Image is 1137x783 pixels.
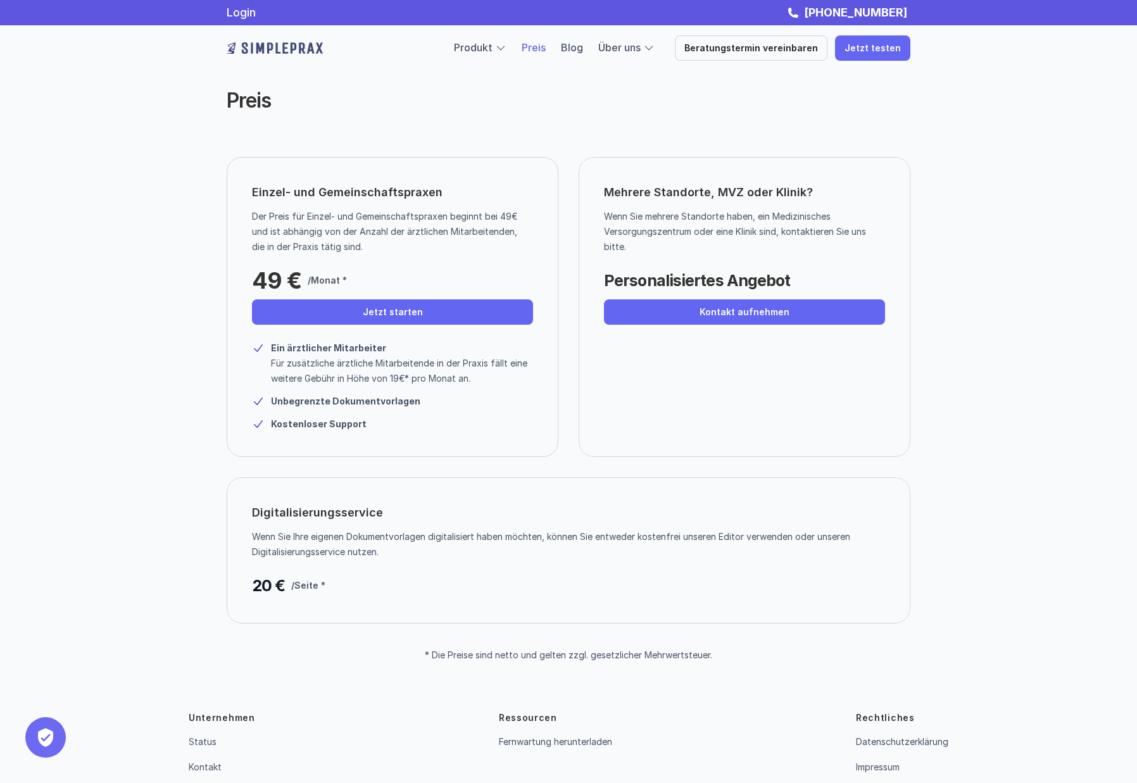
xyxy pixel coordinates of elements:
strong: [PHONE_NUMBER] [804,6,907,19]
a: Status [189,736,217,747]
p: /Seite * [291,578,325,593]
p: * Die Preise sind netto und gelten zzgl. gesetzlicher Mehrwertsteuer. [425,650,712,661]
h2: Preis [227,89,701,113]
strong: Kostenloser Support [271,418,367,429]
p: Ressourcen [499,711,557,724]
p: Rechtliches [856,711,915,724]
a: Beratungstermin vereinbaren [675,35,827,61]
a: Produkt [454,41,493,54]
p: /Monat * [308,273,347,288]
strong: Unbegrenzte Dokumentvorlagen [271,396,420,406]
a: Kontakt aufnehmen [604,299,885,325]
a: Impressum [856,761,900,772]
a: Über uns [598,41,641,54]
a: Fernwartung herunterladen [499,736,612,747]
p: Für zusätzliche ärztliche Mitarbeitende in der Praxis fällt eine weitere Gebühr in Höhe von 19€* ... [271,356,533,386]
p: 20 € [252,573,285,598]
p: Jetzt starten [363,307,423,318]
a: Kontakt [189,761,222,772]
p: Wenn Sie mehrere Standorte haben, ein Medizinisches Versorgungszentrum oder eine Klinik sind, kon... [604,209,876,254]
a: Jetzt testen [835,35,910,61]
a: Datenschutzerklärung [856,736,948,747]
p: Kontakt aufnehmen [700,307,789,318]
a: Login [227,6,256,19]
a: Preis [522,41,546,54]
p: Digitalisierungsservice [252,503,383,523]
p: Jetzt testen [845,43,901,54]
strong: Ein ärztlicher Mitarbeiter [271,342,386,353]
a: Blog [561,41,583,54]
a: Jetzt starten [252,299,533,325]
p: Mehrere Standorte, MVZ oder Klinik? [604,182,885,203]
p: Personalisiertes Angebot [604,268,790,293]
a: [PHONE_NUMBER] [801,6,910,19]
p: Beratungstermin vereinbaren [684,43,818,54]
p: Der Preis für Einzel- und Gemeinschaftspraxen beginnt bei 49€ und ist abhängig von der Anzahl der... [252,209,524,254]
p: Wenn Sie Ihre eigenen Dokumentvorlagen digitalisiert haben möchten, können Sie entweder kostenfre... [252,529,876,560]
p: Einzel- und Gemeinschaftspraxen [252,182,443,203]
p: 49 € [252,268,301,293]
p: Unternehmen [189,711,255,724]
